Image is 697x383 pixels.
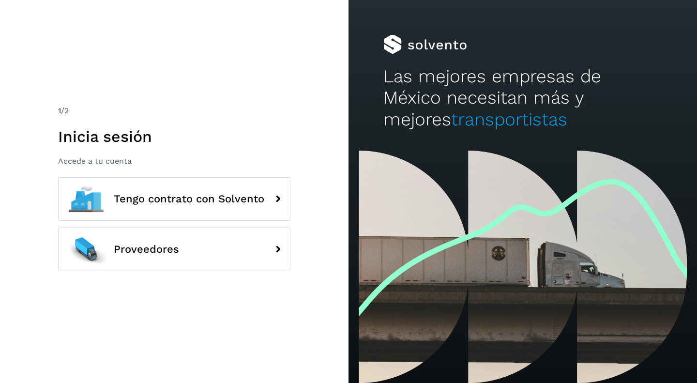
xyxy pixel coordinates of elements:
[58,177,290,221] button: Tengo contrato con Solvento
[383,66,662,130] h2: Las mejores empresas de México necesitan más y mejores
[58,106,61,115] span: 1
[58,105,290,117] div: /2
[58,127,290,146] h1: Inicia sesión
[58,156,290,166] p: Accede a tu cuenta
[114,193,264,205] span: Tengo contrato con Solvento
[451,109,567,130] span: transportistas
[114,244,179,255] span: Proveedores
[58,228,290,271] button: Proveedores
